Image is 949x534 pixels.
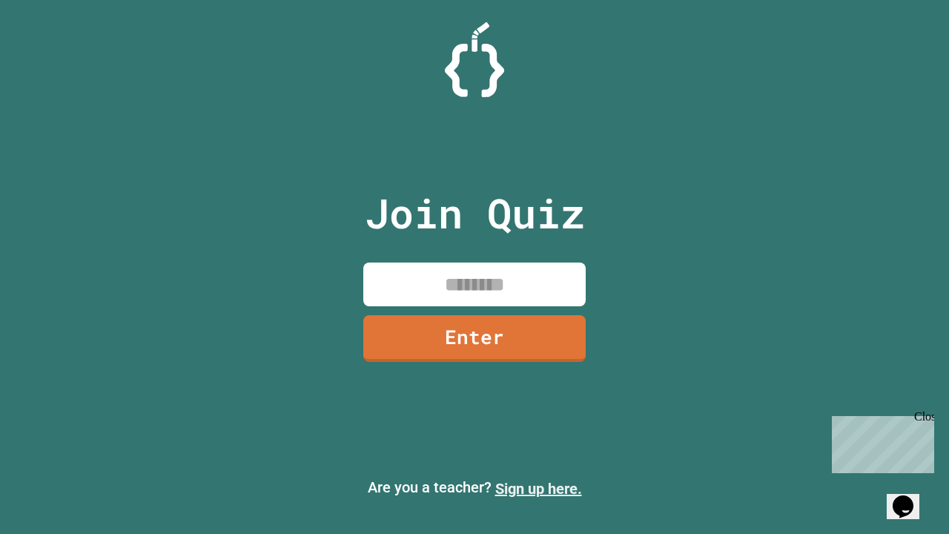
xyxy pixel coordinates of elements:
a: Enter [363,315,586,362]
p: Join Quiz [365,182,585,244]
iframe: chat widget [887,475,934,519]
div: Chat with us now!Close [6,6,102,94]
a: Sign up here. [495,480,582,498]
img: Logo.svg [445,22,504,97]
iframe: chat widget [826,410,934,473]
p: Are you a teacher? [12,476,937,500]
